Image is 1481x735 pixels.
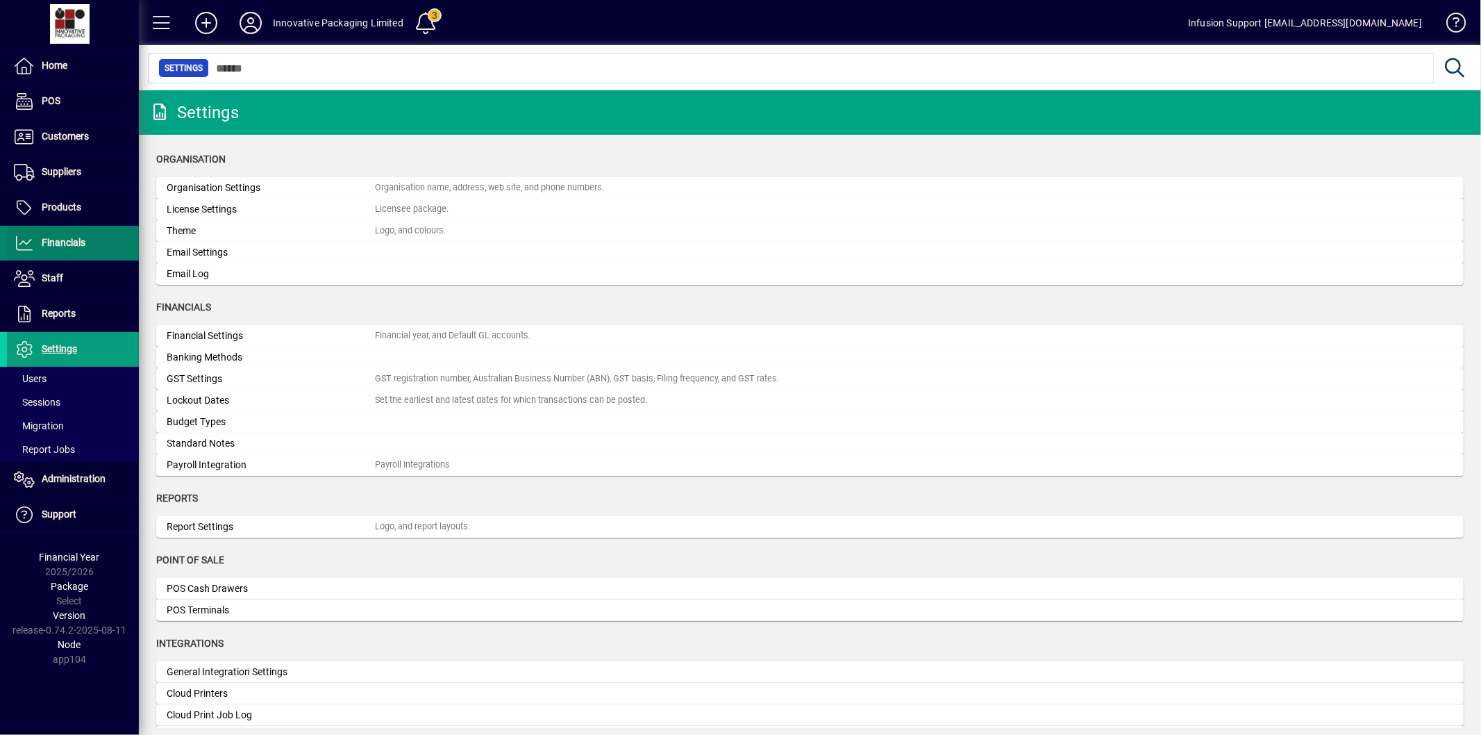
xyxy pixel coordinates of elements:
span: Report Jobs [14,444,75,455]
a: Reports [7,297,139,331]
div: Settings [149,101,239,124]
a: Home [7,49,139,83]
span: Reports [156,493,198,504]
div: Licensee package. [375,203,449,216]
a: Products [7,190,139,225]
a: Financial SettingsFinancial year, and Default GL accounts. [156,325,1464,347]
a: Email Log [156,263,1464,285]
div: Logo, and report layouts. [375,520,470,534]
button: Profile [228,10,273,35]
span: Users [14,373,47,384]
div: Infusion Support [EMAIL_ADDRESS][DOMAIN_NAME] [1188,12,1422,34]
span: Organisation [156,154,226,165]
div: Standard Notes [167,436,375,451]
div: Organisation Settings [167,181,375,195]
div: GST registration number, Australian Business Number (ABN), GST basis, Filing frequency, and GST r... [375,372,779,386]
a: Customers [7,119,139,154]
div: Financial Settings [167,329,375,343]
a: Standard Notes [156,433,1464,454]
span: Migration [14,420,64,431]
a: Cloud Printers [156,683,1464,704]
a: Lockout DatesSet the earliest and latest dates for which transactions can be posted. [156,390,1464,411]
div: Payroll Integration [167,458,375,472]
a: Administration [7,462,139,497]
div: Organisation name, address, web site, and phone numbers. [375,181,604,195]
a: Payroll IntegrationPayroll Integrations [156,454,1464,476]
span: Financials [42,237,85,248]
div: Lockout Dates [167,393,375,408]
a: GST SettingsGST registration number, Australian Business Number (ABN), GST basis, Filing frequenc... [156,368,1464,390]
div: Cloud Print Job Log [167,708,375,722]
span: Integrations [156,638,224,649]
a: Knowledge Base [1436,3,1464,48]
a: Migration [7,414,139,438]
div: Set the earliest and latest dates for which transactions can be posted. [375,394,647,407]
span: Financial Year [40,552,100,563]
a: POS Terminals [156,600,1464,621]
a: Report Jobs [7,438,139,461]
div: Cloud Printers [167,686,375,701]
span: Home [42,60,67,71]
a: Report SettingsLogo, and report layouts. [156,516,1464,538]
button: Add [184,10,228,35]
a: License SettingsLicensee package. [156,199,1464,220]
a: General Integration Settings [156,661,1464,683]
span: Administration [42,473,106,484]
span: Staff [42,272,63,283]
a: Financials [7,226,139,261]
span: Suppliers [42,166,81,177]
div: Financial year, and Default GL accounts. [375,329,530,342]
a: POS [7,84,139,119]
a: ThemeLogo, and colours. [156,220,1464,242]
div: Budget Types [167,415,375,429]
span: Point of Sale [156,554,224,565]
span: Package [51,581,88,592]
a: Users [7,367,139,390]
div: Innovative Packaging Limited [273,12,403,34]
span: Reports [42,308,76,319]
div: License Settings [167,202,375,217]
div: Report Settings [167,520,375,534]
span: Sessions [14,397,60,408]
a: Email Settings [156,242,1464,263]
a: POS Cash Drawers [156,578,1464,600]
span: Support [42,509,76,520]
div: POS Terminals [167,603,375,618]
span: Products [42,201,81,213]
a: Banking Methods [156,347,1464,368]
div: Logo, and colours. [375,224,446,238]
a: Organisation SettingsOrganisation name, address, web site, and phone numbers. [156,177,1464,199]
span: Customers [42,131,89,142]
div: Email Settings [167,245,375,260]
span: Settings [165,61,203,75]
a: Suppliers [7,155,139,190]
div: POS Cash Drawers [167,581,375,596]
span: Version [53,610,86,621]
div: Banking Methods [167,350,375,365]
div: General Integration Settings [167,665,375,679]
span: Financials [156,302,211,313]
a: Cloud Print Job Log [156,704,1464,726]
span: Node [58,639,81,650]
a: Support [7,497,139,532]
span: Settings [42,343,77,354]
a: Budget Types [156,411,1464,433]
span: POS [42,95,60,106]
div: Theme [167,224,375,238]
div: GST Settings [167,372,375,386]
a: Staff [7,261,139,296]
a: Sessions [7,390,139,414]
div: Email Log [167,267,375,281]
div: Payroll Integrations [375,459,450,472]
